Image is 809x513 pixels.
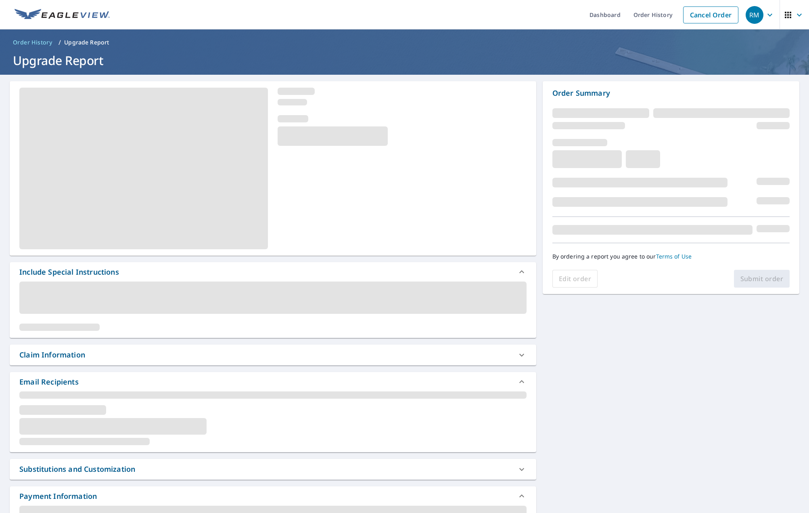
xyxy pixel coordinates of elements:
div: Substitutions and Customization [10,459,536,479]
a: Terms of Use [656,252,692,260]
li: / [59,38,61,47]
div: Claim Information [19,349,85,360]
span: Order History [13,38,52,46]
nav: breadcrumb [10,36,799,49]
div: Payment Information [10,486,536,506]
a: Order History [10,36,55,49]
p: Order Summary [552,88,790,99]
img: EV Logo [15,9,110,21]
h1: Upgrade Report [10,52,799,69]
a: Cancel Order [683,6,738,23]
div: Substitutions and Customization [19,464,135,475]
p: Upgrade Report [64,38,109,46]
div: Include Special Instructions [19,267,119,278]
div: Claim Information [10,345,536,365]
p: By ordering a report you agree to our [552,253,790,260]
div: Include Special Instructions [10,262,536,282]
div: Email Recipients [19,376,79,387]
div: RM [746,6,763,24]
div: Payment Information [19,491,97,502]
div: Email Recipients [10,372,536,391]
